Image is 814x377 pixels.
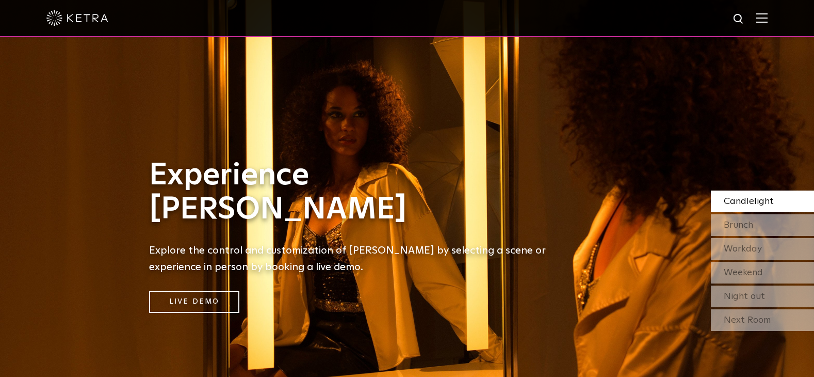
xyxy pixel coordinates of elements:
[732,13,745,26] img: search icon
[46,10,108,26] img: ketra-logo-2019-white
[724,292,765,301] span: Night out
[149,291,239,313] a: Live Demo
[711,309,814,331] div: Next Room
[149,242,562,275] h5: Explore the control and customization of [PERSON_NAME] by selecting a scene or experience in pers...
[149,159,562,227] h1: Experience [PERSON_NAME]
[724,268,763,277] span: Weekend
[724,221,753,230] span: Brunch
[756,13,768,23] img: Hamburger%20Nav.svg
[724,197,774,206] span: Candlelight
[724,244,762,254] span: Workday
